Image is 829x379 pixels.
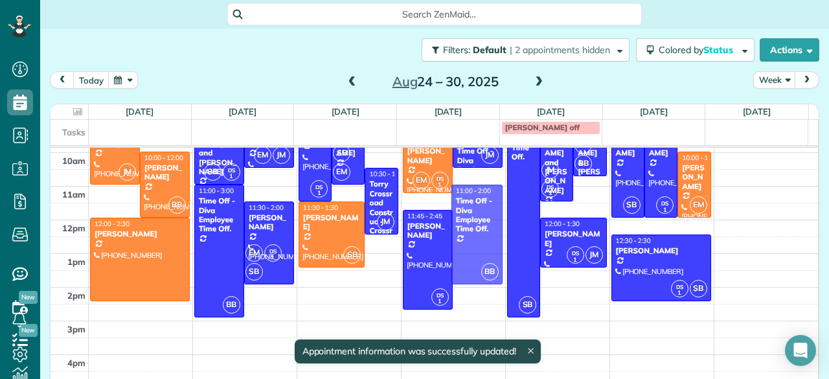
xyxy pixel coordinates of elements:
[659,44,738,56] span: Colored by
[67,324,85,334] span: 3pm
[703,44,735,56] span: Status
[62,189,85,200] span: 11am
[294,339,540,363] div: Appointment information was successfully updated!
[457,146,499,184] div: Time Off - Diva Employee Time Off.
[273,146,290,164] span: JM
[144,163,186,182] div: [PERSON_NAME]
[623,196,641,214] span: SB
[432,295,448,308] small: 1
[545,220,580,228] span: 12:00 - 1:30
[343,246,361,264] span: SB
[640,106,668,117] a: [DATE]
[567,254,584,266] small: 1
[455,196,499,234] div: Time Off - Diva Employee Time Off.
[50,71,74,89] button: prev
[19,291,38,304] span: New
[760,38,819,62] button: Actions
[94,229,186,238] div: [PERSON_NAME]
[392,73,418,89] span: Aug
[302,213,361,232] div: [PERSON_NAME]
[198,130,240,176] div: [PERSON_NAME] and [PERSON_NAME]
[510,44,610,56] span: | 2 appointments hidden
[672,287,688,299] small: 1
[369,170,408,178] span: 10:30 - 12:30
[437,175,444,182] span: DS
[785,335,816,366] div: Open Intercom Messenger
[199,187,234,195] span: 11:00 - 3:00
[311,187,327,200] small: 1
[144,154,183,162] span: 10:00 - 12:00
[228,167,235,174] span: DS
[269,247,277,255] span: DS
[743,106,771,117] a: [DATE]
[365,75,527,89] h2: 24 – 30, 2025
[456,187,491,195] span: 11:00 - 2:00
[95,220,130,228] span: 12:00 - 2:30
[73,71,109,89] button: today
[229,106,256,117] a: [DATE]
[67,358,85,368] span: 4pm
[676,283,683,290] span: DS
[481,146,499,164] span: JM
[67,290,85,301] span: 2pm
[481,263,499,281] span: BB
[333,144,350,162] span: SB
[541,161,559,179] span: JM
[615,246,707,255] div: [PERSON_NAME]
[198,196,240,234] div: Time Off - Diva Employee Time Off.
[315,183,323,190] span: DS
[369,179,394,263] div: Torry Crossroad Construc - Crossroad Contruction
[572,249,579,257] span: DS
[333,163,350,181] span: EM
[544,229,603,248] div: [PERSON_NAME]
[542,187,558,200] small: 1
[126,106,153,117] a: [DATE]
[265,251,281,264] small: 1
[519,296,536,314] span: SB
[407,222,449,240] div: [PERSON_NAME]
[377,213,394,231] span: JM
[505,122,580,132] span: [PERSON_NAME] off
[537,106,565,117] a: [DATE]
[245,263,263,281] span: SB
[473,44,507,56] span: Default
[62,155,85,166] span: 10am
[223,170,240,183] small: 1
[435,106,462,117] a: [DATE]
[681,163,707,191] div: [PERSON_NAME]
[432,179,448,191] small: 1
[67,257,85,267] span: 1pm
[690,280,707,297] span: SB
[690,196,707,214] span: EM
[795,71,819,89] button: next
[585,246,603,264] span: JM
[413,172,430,189] span: EM
[119,163,136,181] span: JM
[636,38,755,62] button: Colored byStatus
[245,244,263,262] span: EM
[547,183,554,190] span: DS
[422,38,630,62] button: Filters: Default | 2 appointments hidden
[574,155,592,172] span: BB
[437,292,444,299] span: DS
[332,106,359,117] a: [DATE]
[248,213,290,232] div: [PERSON_NAME]
[661,200,668,207] span: DS
[303,203,338,212] span: 11:30 - 1:30
[443,44,470,56] span: Filters:
[753,71,796,89] button: Week
[223,296,240,314] span: BB
[204,163,221,181] span: SB
[657,204,673,216] small: 1
[254,146,271,164] span: EM
[616,236,651,245] span: 12:30 - 2:30
[168,196,186,214] span: BB
[407,212,442,220] span: 11:45 - 2:45
[249,203,284,212] span: 11:30 - 2:00
[682,154,721,162] span: 10:00 - 12:00
[415,38,630,62] a: Filters: Default | 2 appointments hidden
[62,223,85,233] span: 12pm
[407,146,449,165] div: [PERSON_NAME]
